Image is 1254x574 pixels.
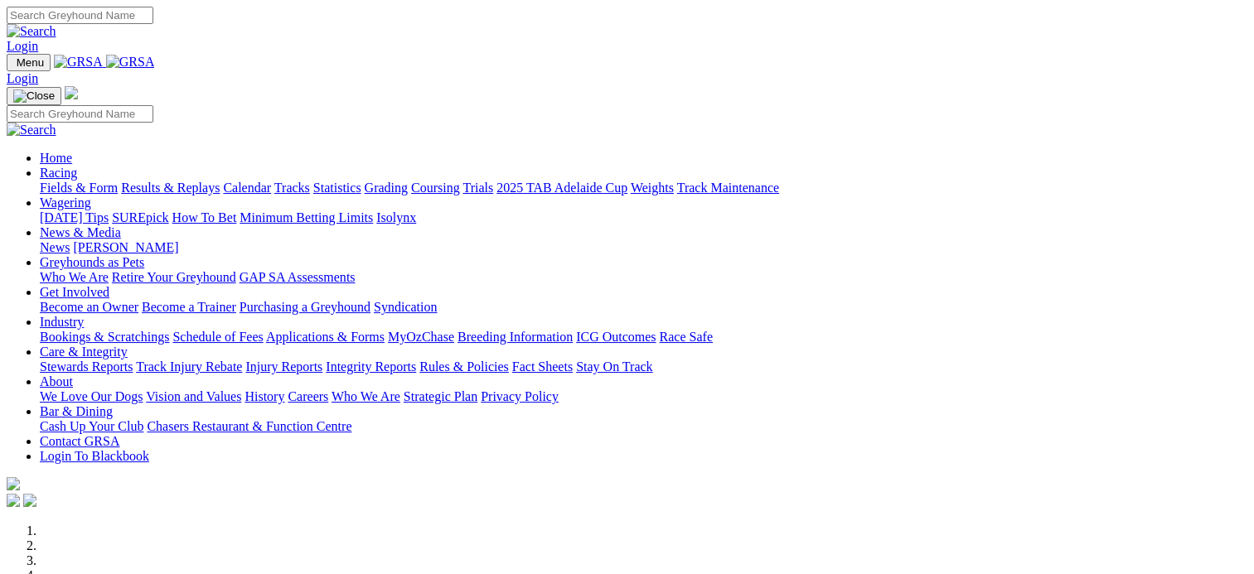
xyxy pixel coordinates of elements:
[576,330,656,344] a: ICG Outcomes
[40,300,138,314] a: Become an Owner
[112,270,236,284] a: Retire Your Greyhound
[326,359,416,374] a: Integrity Reports
[374,300,437,314] a: Syndication
[7,105,153,123] input: Search
[376,210,416,224] a: Isolynx
[40,210,1247,225] div: Wagering
[147,419,351,433] a: Chasers Restaurant & Function Centre
[40,345,128,359] a: Care & Integrity
[40,449,149,463] a: Login To Blackbook
[40,151,72,165] a: Home
[136,359,242,374] a: Track Injury Rebate
[40,419,143,433] a: Cash Up Your Club
[40,330,169,344] a: Bookings & Scratchings
[13,89,55,103] img: Close
[313,181,361,195] a: Statistics
[65,86,78,99] img: logo-grsa-white.png
[40,389,1247,404] div: About
[240,210,373,224] a: Minimum Betting Limits
[7,123,56,137] img: Search
[40,166,77,180] a: Racing
[121,181,220,195] a: Results & Replays
[172,330,263,344] a: Schedule of Fees
[512,359,573,374] a: Fact Sheets
[631,181,674,195] a: Weights
[7,71,38,85] a: Login
[7,54,51,71] button: Toggle navigation
[40,434,119,448] a: Contact GRSA
[288,389,328,403] a: Careers
[40,240,70,254] a: News
[274,181,310,195] a: Tracks
[388,330,454,344] a: MyOzChase
[142,300,236,314] a: Become a Trainer
[40,240,1247,255] div: News & Media
[677,181,779,195] a: Track Maintenance
[365,181,408,195] a: Grading
[17,56,44,69] span: Menu
[40,270,109,284] a: Who We Are
[40,181,1247,195] div: Racing
[7,7,153,24] input: Search
[7,39,38,53] a: Login
[112,210,168,224] a: SUREpick
[40,330,1247,345] div: Industry
[240,300,370,314] a: Purchasing a Greyhound
[40,270,1247,285] div: Greyhounds as Pets
[40,181,118,195] a: Fields & Form
[481,389,559,403] a: Privacy Policy
[496,181,627,195] a: 2025 TAB Adelaide Cup
[40,225,121,239] a: News & Media
[40,300,1247,315] div: Get Involved
[7,87,61,105] button: Toggle navigation
[40,374,73,388] a: About
[73,240,178,254] a: [PERSON_NAME]
[40,389,143,403] a: We Love Our Dogs
[40,195,91,210] a: Wagering
[7,494,20,507] img: facebook.svg
[404,389,477,403] a: Strategic Plan
[7,24,56,39] img: Search
[40,404,113,418] a: Bar & Dining
[462,181,493,195] a: Trials
[40,315,84,329] a: Industry
[40,285,109,299] a: Get Involved
[40,359,133,374] a: Stewards Reports
[40,359,1247,374] div: Care & Integrity
[40,419,1247,434] div: Bar & Dining
[54,55,103,70] img: GRSA
[411,181,460,195] a: Coursing
[576,359,652,374] a: Stay On Track
[172,210,237,224] a: How To Bet
[332,389,400,403] a: Who We Are
[146,389,241,403] a: Vision and Values
[240,270,356,284] a: GAP SA Assessments
[266,330,385,344] a: Applications & Forms
[245,389,284,403] a: History
[659,330,712,344] a: Race Safe
[245,359,322,374] a: Injury Reports
[23,494,36,507] img: twitter.svg
[458,330,573,344] a: Breeding Information
[40,210,109,224] a: [DATE] Tips
[40,255,144,269] a: Greyhounds as Pets
[419,359,509,374] a: Rules & Policies
[106,55,155,70] img: GRSA
[7,477,20,490] img: logo-grsa-white.png
[223,181,271,195] a: Calendar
